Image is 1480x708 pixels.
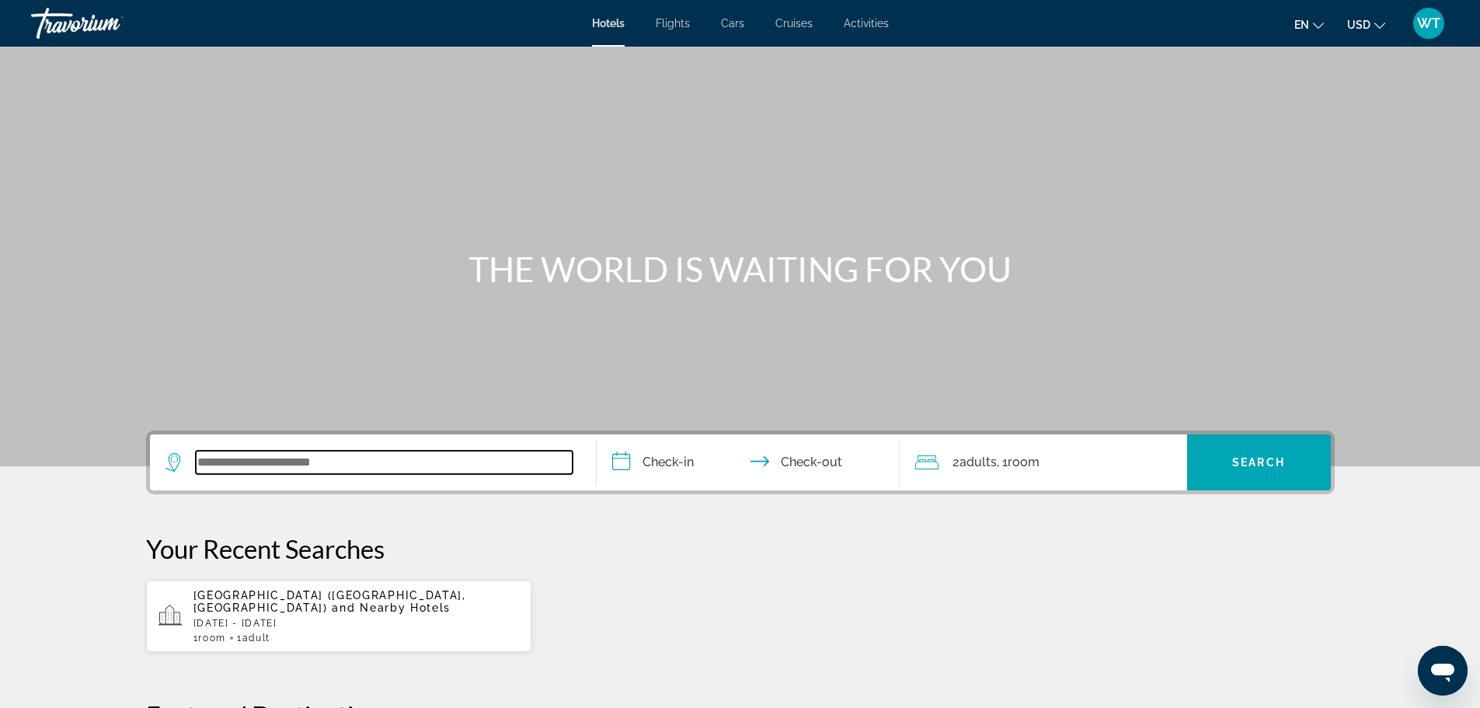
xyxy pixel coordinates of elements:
button: User Menu [1409,7,1449,40]
a: Flights [656,17,690,30]
button: [GEOGRAPHIC_DATA] ([GEOGRAPHIC_DATA], [GEOGRAPHIC_DATA]) and Nearby Hotels[DATE] - [DATE]1Room1Adult [146,580,532,653]
h1: THE WORLD IS WAITING FOR YOU [449,249,1032,289]
button: Change currency [1347,13,1385,36]
button: Travelers: 2 adults, 0 children [900,434,1187,490]
span: Adult [242,633,270,643]
span: Search [1232,456,1285,469]
a: Travorium [31,3,186,44]
a: Cars [721,17,744,30]
span: WT [1417,16,1440,31]
p: Your Recent Searches [146,533,1335,564]
button: Check in and out dates [597,434,900,490]
p: [DATE] - [DATE] [193,618,520,629]
span: , 1 [997,452,1039,473]
span: 2 [952,452,997,473]
span: Room [198,633,226,643]
span: and Nearby Hotels [332,602,451,614]
span: en [1294,19,1309,31]
span: Adults [959,455,997,469]
span: 1 [237,633,270,643]
a: Cruises [775,17,813,30]
button: Change language [1294,13,1324,36]
span: USD [1347,19,1370,31]
a: Hotels [592,17,625,30]
iframe: Button to launch messaging window [1418,646,1468,696]
a: Activities [844,17,889,30]
button: Search [1187,434,1331,490]
span: [GEOGRAPHIC_DATA] ([GEOGRAPHIC_DATA], [GEOGRAPHIC_DATA]) [193,589,466,614]
span: Room [1008,455,1039,469]
span: 1 [193,633,226,643]
div: Search widget [150,434,1331,490]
